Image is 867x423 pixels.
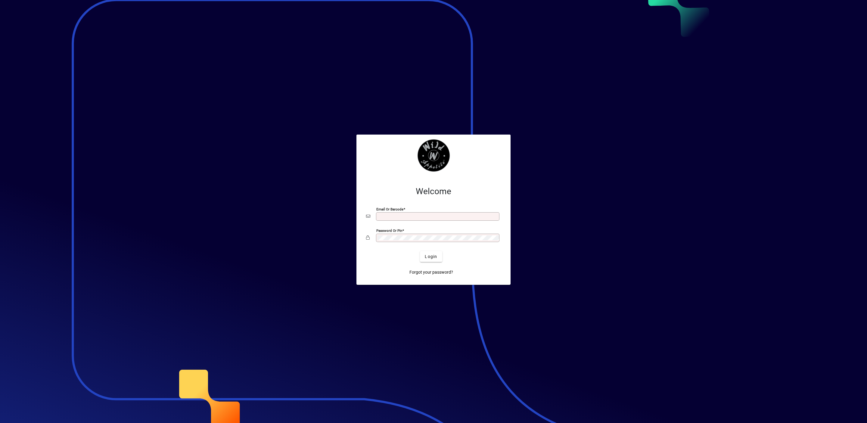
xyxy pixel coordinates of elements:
span: Login [425,253,437,260]
mat-label: Password or Pin [376,229,402,233]
span: Forgot your password? [409,269,453,275]
h2: Welcome [366,186,501,197]
mat-label: Email or Barcode [376,207,403,211]
a: Forgot your password? [407,267,455,278]
button: Login [420,251,442,262]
